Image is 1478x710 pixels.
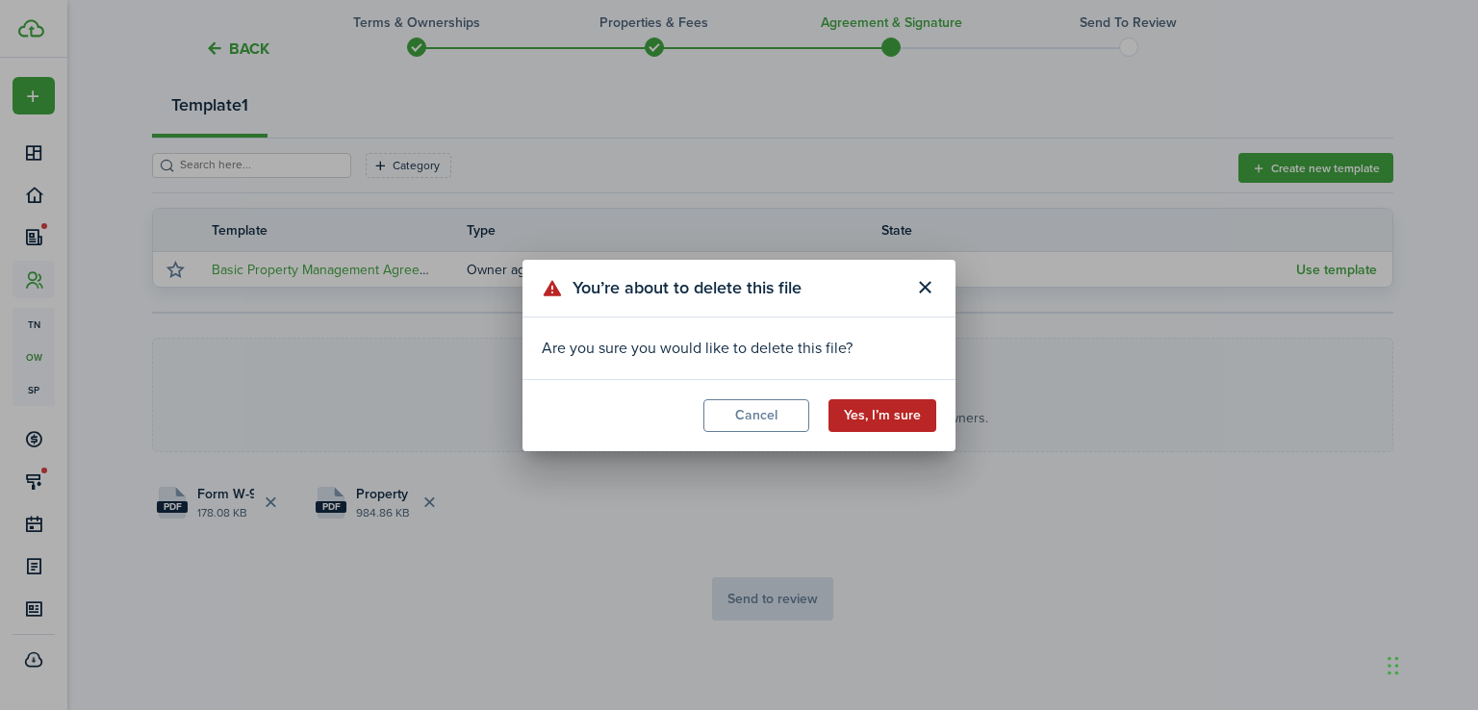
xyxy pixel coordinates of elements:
div: Drag [1388,637,1399,695]
iframe: Chat Widget [1382,618,1478,710]
span: You’re about to delete this file [573,275,802,301]
button: Cancel [703,399,809,432]
div: Are you sure you would like to delete this file? [542,337,936,360]
button: Close modal [908,271,941,304]
button: Yes, I’m sure [828,399,936,432]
